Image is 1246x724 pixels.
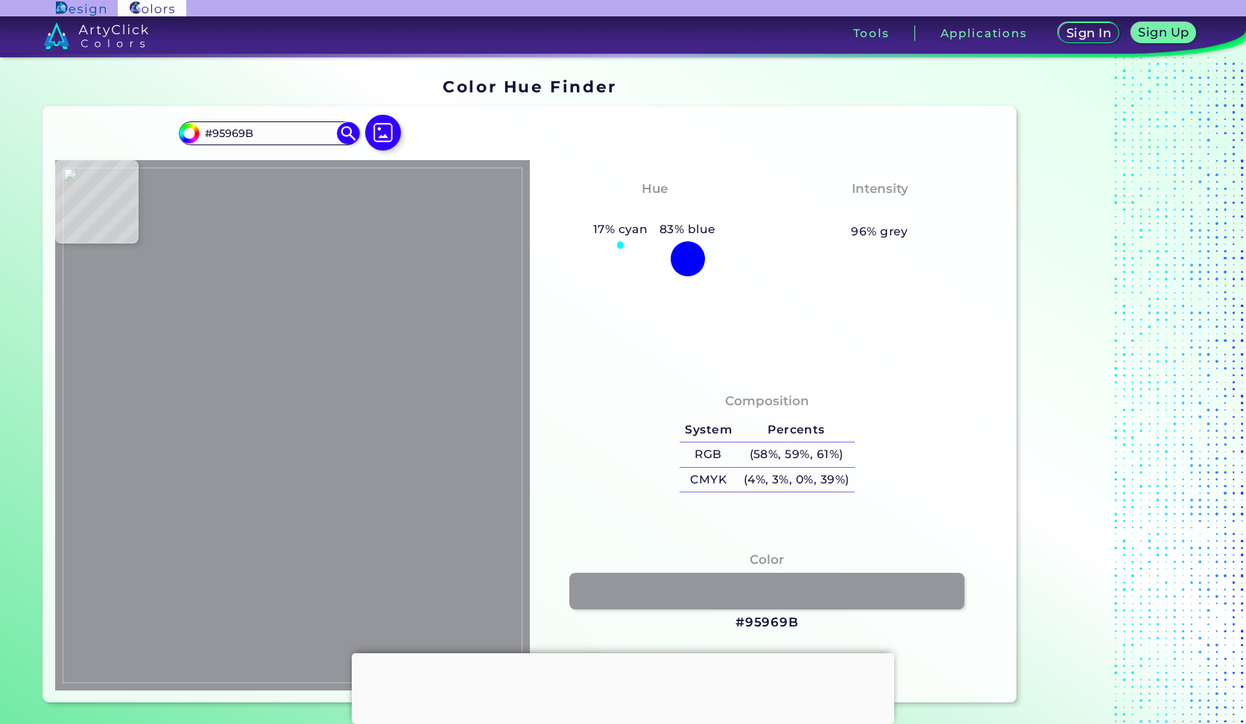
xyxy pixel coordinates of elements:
input: type color.. [200,123,338,143]
h3: Almost None [827,202,932,220]
h5: RGB [680,442,738,467]
h5: 96% grey [851,222,908,241]
h5: CMYK [680,468,738,492]
h3: Tealish Blue [606,202,703,220]
img: ArtyClick Design logo [56,1,106,16]
img: icon picture [365,115,401,150]
img: b769a23d-9f60-4667-8087-c212ca041f17 [63,168,522,683]
h4: Intensity [852,178,908,200]
h5: System [680,417,738,442]
h3: Applications [940,28,1028,39]
a: Sign In [1061,24,1116,42]
img: logo_artyclick_colors_white.svg [44,22,149,49]
h4: Composition [725,390,809,412]
h5: 83% blue [654,220,721,239]
h5: (4%, 3%, 0%, 39%) [738,468,855,492]
iframe: Advertisement [352,653,894,720]
h5: Percents [738,417,855,442]
h3: #95969B [736,614,799,632]
h5: Sign In [1069,28,1110,39]
h3: Tools [853,28,890,39]
h5: (58%, 59%, 61%) [738,442,855,467]
a: Sign Up [1134,24,1193,42]
img: icon search [337,122,359,145]
h1: Color Hue Finder [443,75,616,98]
h4: Color [750,549,784,571]
h4: Hue [642,178,668,200]
iframe: Advertisement [1022,72,1209,708]
h5: Sign Up [1141,27,1187,38]
h5: 17% cyan [587,220,654,239]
